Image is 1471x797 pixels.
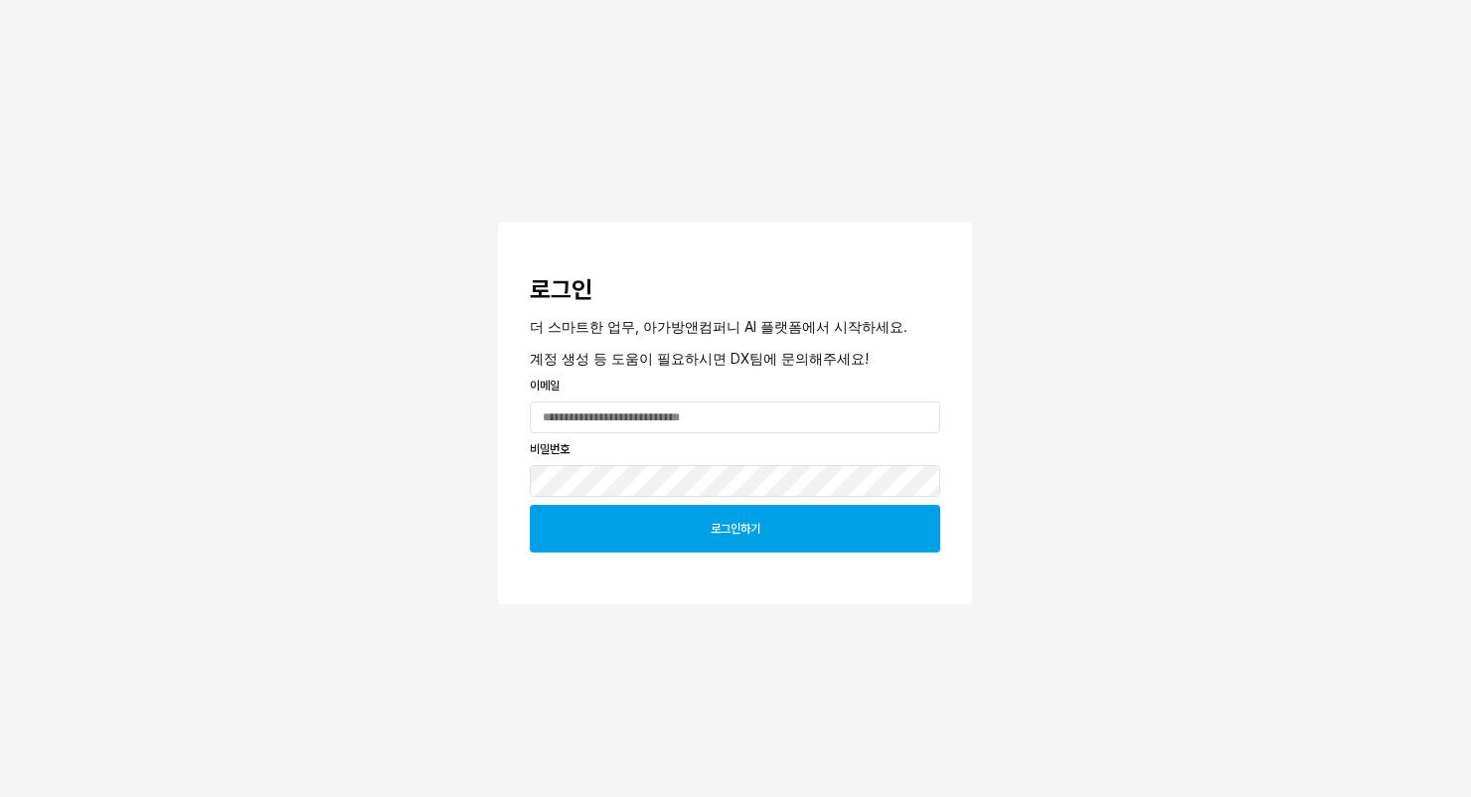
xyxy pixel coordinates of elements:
[530,276,940,304] h3: 로그인
[530,348,940,369] p: 계정 생성 등 도움이 필요하시면 DX팀에 문의해주세요!
[711,521,760,537] p: 로그인하기
[530,440,940,458] p: 비밀번호
[530,505,940,553] button: 로그인하기
[530,377,940,395] p: 이메일
[530,316,940,337] p: 더 스마트한 업무, 아가방앤컴퍼니 AI 플랫폼에서 시작하세요.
